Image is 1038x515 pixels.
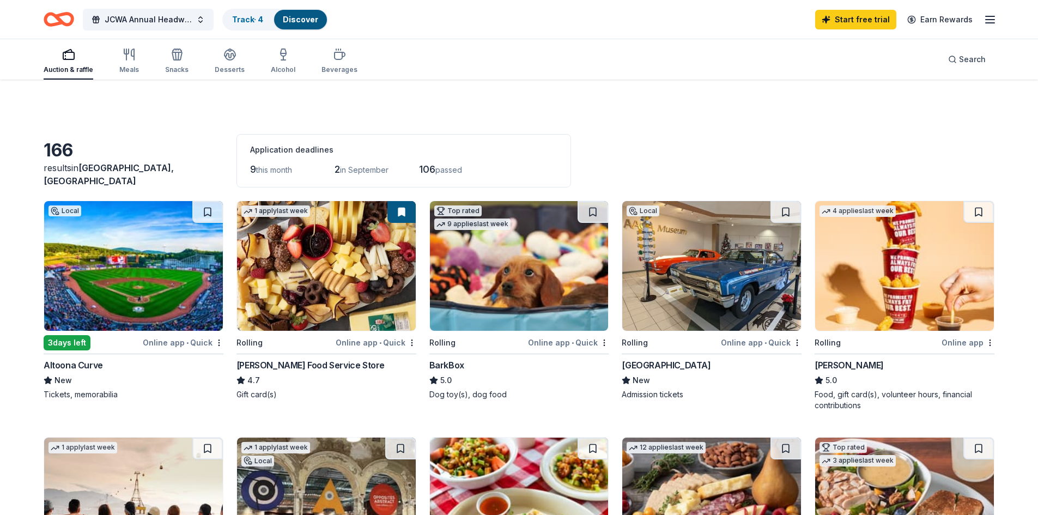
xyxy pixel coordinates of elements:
a: Image for AACA MuseumLocalRollingOnline app•Quick[GEOGRAPHIC_DATA]NewAdmission tickets [622,201,802,400]
span: • [572,338,574,347]
div: Food, gift card(s), volunteer hours, financial contributions [815,389,994,411]
a: Image for Gordon Food Service Store1 applylast weekRollingOnline app•Quick[PERSON_NAME] Food Serv... [236,201,416,400]
span: 9 [250,163,256,175]
button: Alcohol [271,44,295,80]
a: Home [44,7,74,32]
span: 5.0 [825,374,837,387]
span: • [379,338,381,347]
div: 1 apply last week [241,442,310,453]
button: Beverages [321,44,357,80]
button: Snacks [165,44,189,80]
div: Online app Quick [721,336,802,349]
a: Image for Altoona CurveLocal3days leftOnline app•QuickAltoona CurveNewTickets, memorabilia [44,201,223,400]
div: 4 applies last week [820,205,896,217]
div: Rolling [622,336,648,349]
img: Image for Altoona Curve [44,201,223,331]
div: 9 applies last week [434,219,511,230]
div: Altoona Curve [44,359,103,372]
div: Rolling [429,336,456,349]
div: Online app Quick [143,336,223,349]
span: 2 [335,163,340,175]
a: Image for BarkBoxTop rated9 applieslast weekRollingOnline app•QuickBarkBox5.0Dog toy(s), dog food [429,201,609,400]
button: Desserts [215,44,245,80]
span: [GEOGRAPHIC_DATA], [GEOGRAPHIC_DATA] [44,162,174,186]
div: Online app [942,336,994,349]
div: Alcohol [271,65,295,74]
div: Local [48,205,81,216]
button: Track· 4Discover [222,9,328,31]
img: Image for AACA Museum [622,201,801,331]
div: Top rated [820,442,867,453]
div: 1 apply last week [48,442,117,453]
span: in [44,162,174,186]
span: 4.7 [247,374,260,387]
span: this month [256,165,292,174]
span: in September [340,165,389,174]
div: Top rated [434,205,482,216]
a: Image for Sheetz4 applieslast weekRollingOnline app[PERSON_NAME]5.0Food, gift card(s), volunteer ... [815,201,994,411]
div: results [44,161,223,187]
div: Admission tickets [622,389,802,400]
a: Start free trial [815,10,896,29]
img: Image for Sheetz [815,201,994,331]
div: 1 apply last week [241,205,310,217]
div: 166 [44,140,223,161]
div: Desserts [215,65,245,74]
div: Auction & raffle [44,65,93,74]
img: Image for Gordon Food Service Store [237,201,416,331]
div: Application deadlines [250,143,557,156]
div: [PERSON_NAME] Food Service Store [236,359,385,372]
div: Beverages [321,65,357,74]
div: BarkBox [429,359,464,372]
span: JCWA Annual Headwaters Fundraising Party [105,13,192,26]
span: 106 [419,163,435,175]
div: Dog toy(s), dog food [429,389,609,400]
div: 12 applies last week [627,442,706,453]
div: Tickets, memorabilia [44,389,223,400]
span: New [54,374,72,387]
a: Earn Rewards [901,10,979,29]
div: Online app Quick [336,336,416,349]
span: • [764,338,767,347]
div: [GEOGRAPHIC_DATA] [622,359,711,372]
a: Discover [283,15,318,24]
img: Image for BarkBox [430,201,609,331]
span: • [186,338,189,347]
div: Online app Quick [528,336,609,349]
div: 3 applies last week [820,455,896,466]
div: Rolling [236,336,263,349]
div: Meals [119,65,139,74]
span: New [633,374,650,387]
div: [PERSON_NAME] [815,359,884,372]
div: Local [627,205,659,216]
button: Meals [119,44,139,80]
button: JCWA Annual Headwaters Fundraising Party [83,9,214,31]
button: Auction & raffle [44,44,93,80]
button: Search [939,49,994,70]
div: Gift card(s) [236,389,416,400]
span: passed [435,165,462,174]
div: Local [241,456,274,466]
span: 5.0 [440,374,452,387]
div: Snacks [165,65,189,74]
div: Rolling [815,336,841,349]
div: 3 days left [44,335,90,350]
a: Track· 4 [232,15,263,24]
span: Search [959,53,986,66]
